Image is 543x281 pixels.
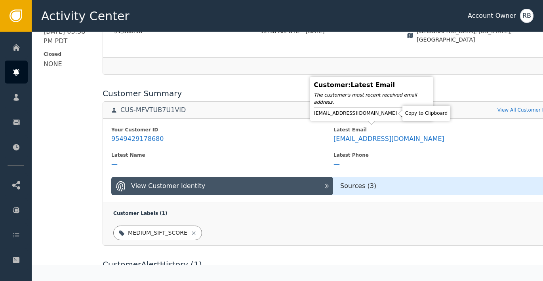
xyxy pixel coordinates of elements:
div: 9549429178680 [111,135,164,143]
div: [EMAIL_ADDRESS][DOMAIN_NAME] [333,135,444,143]
span: Closed [44,51,91,58]
button: RB [520,9,533,23]
div: — [111,160,118,168]
span: 12:38 AM UTC [260,27,299,36]
span: [DATE] [306,27,324,36]
span: Activity Center [41,7,130,25]
button: View Customer Identity [111,177,333,195]
div: Customer : Latest Email [314,80,429,90]
div: Account Owner [468,11,516,21]
div: CUS-MFVTUB7U1VID [120,106,186,114]
div: MEDIUM_SIFT_SCORE [128,229,187,237]
div: The customer's most recent received email address. [314,91,429,106]
div: Your Customer ID [111,126,333,133]
div: NONE [44,59,62,69]
div: Copy to Clipboard [404,108,448,119]
div: — [333,160,340,168]
span: Customer Labels ( 1 ) [113,211,167,216]
div: View Customer Identity [131,181,205,191]
div: Latest Name [111,152,333,159]
div: [DATE] 05:38 PM PDT [44,27,91,46]
div: [EMAIL_ADDRESS][DOMAIN_NAME] [314,109,429,117]
span: $1,668.98 [114,27,260,36]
